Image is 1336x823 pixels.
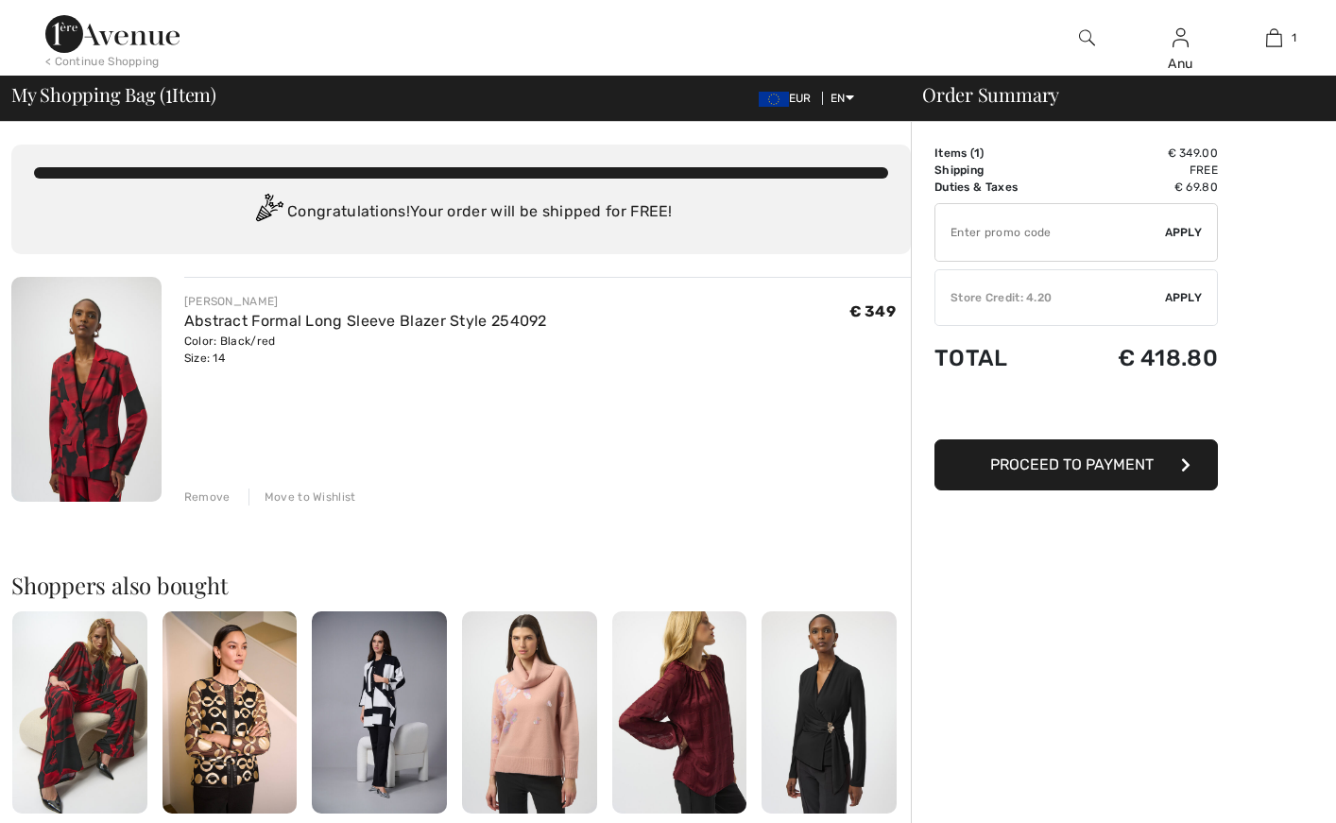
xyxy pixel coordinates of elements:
td: Shipping [934,162,1063,179]
img: Abstract Formal Long Sleeve Blazer Style 254092 [11,277,162,502]
td: Free [1063,162,1218,179]
span: My Shopping Bag ( Item) [11,85,216,104]
span: EUR [759,92,819,105]
img: Floral Mid-Rise Trousers Style 254198 [12,611,147,814]
div: < Continue Shopping [45,53,160,70]
img: My Info [1173,26,1189,49]
img: Abstract Zipper Long-Sleeve Top Style 254923 [163,611,298,814]
iframe: PayPal [934,390,1218,433]
img: Key-hole V-Neck Pullover Style 253135 [612,611,747,814]
button: Proceed to Payment [934,439,1218,490]
td: € 69.80 [1063,179,1218,196]
span: € 349 [849,302,897,320]
span: 1 [165,80,172,105]
div: Congratulations! Your order will be shipped for FREE! [34,194,888,231]
div: Order Summary [899,85,1325,104]
span: Apply [1165,289,1203,306]
div: Anu [1135,54,1226,74]
div: Store Credit: 4.20 [935,289,1165,306]
span: Apply [1165,224,1203,241]
span: Proceed to Payment [990,455,1154,473]
img: Abstract Collarless Long-Sleeve Top Style 253901 [312,611,447,814]
img: Euro [759,92,789,107]
td: € 349.00 [1063,145,1218,162]
a: Abstract Formal Long Sleeve Blazer Style 254092 [184,312,547,330]
img: Chic Cowl Neck Pullover Style 254942 [462,611,597,814]
img: My Bag [1266,26,1282,49]
td: Items ( ) [934,145,1063,162]
td: Total [934,326,1063,390]
img: search the website [1079,26,1095,49]
td: Duties & Taxes [934,179,1063,196]
span: 1 [974,146,980,160]
div: Color: Black/red Size: 14 [184,333,547,367]
a: 1 [1228,26,1320,49]
img: 1ère Avenue [45,15,180,53]
h2: Shoppers also bought [11,574,911,596]
td: € 418.80 [1063,326,1218,390]
div: [PERSON_NAME] [184,293,547,310]
div: Remove [184,489,231,506]
input: Promo code [935,204,1165,261]
img: Congratulation2.svg [249,194,287,231]
span: 1 [1292,29,1296,46]
a: Sign In [1173,28,1189,46]
span: EN [831,92,854,105]
img: Chic Wrap V-Neck Top Style 254117 [762,611,897,814]
div: Move to Wishlist [248,489,356,506]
